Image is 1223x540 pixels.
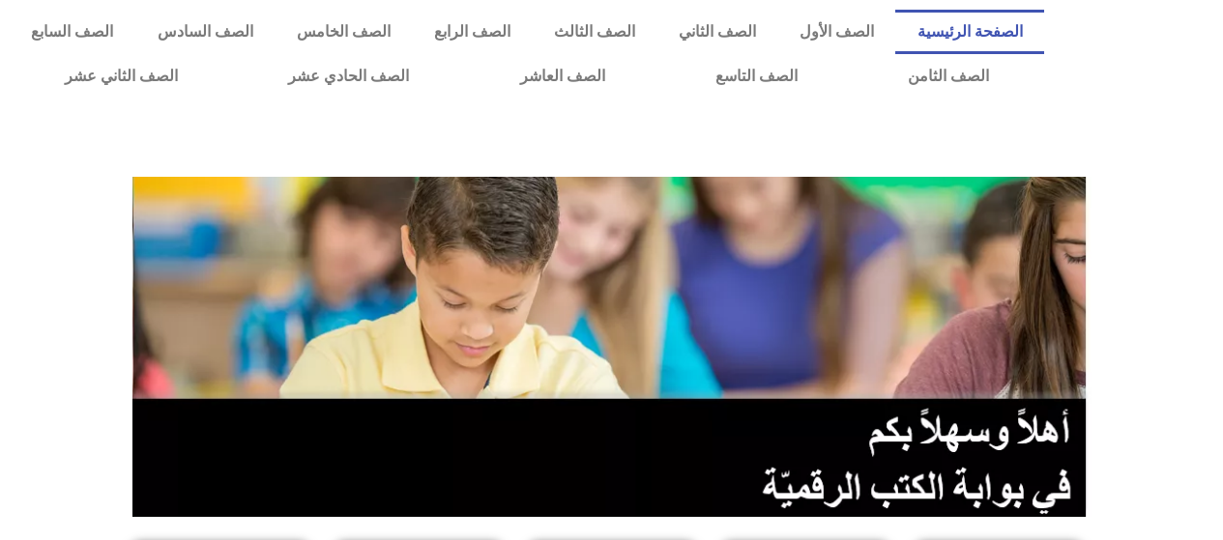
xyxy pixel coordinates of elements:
a: الصف الأول [777,10,895,54]
a: الصفحة الرئيسية [895,10,1044,54]
a: الصف الثاني عشر [10,54,233,99]
a: الصف الحادي عشر [233,54,464,99]
a: الصف السادس [135,10,275,54]
a: الصف الثاني [656,10,777,54]
a: الصف التاسع [660,54,853,99]
a: الصف الثالث [532,10,656,54]
a: الصف الرابع [412,10,532,54]
a: الصف الثامن [853,54,1044,99]
a: الصف العاشر [465,54,660,99]
a: الصف الخامس [275,10,412,54]
a: الصف السابع [10,10,135,54]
